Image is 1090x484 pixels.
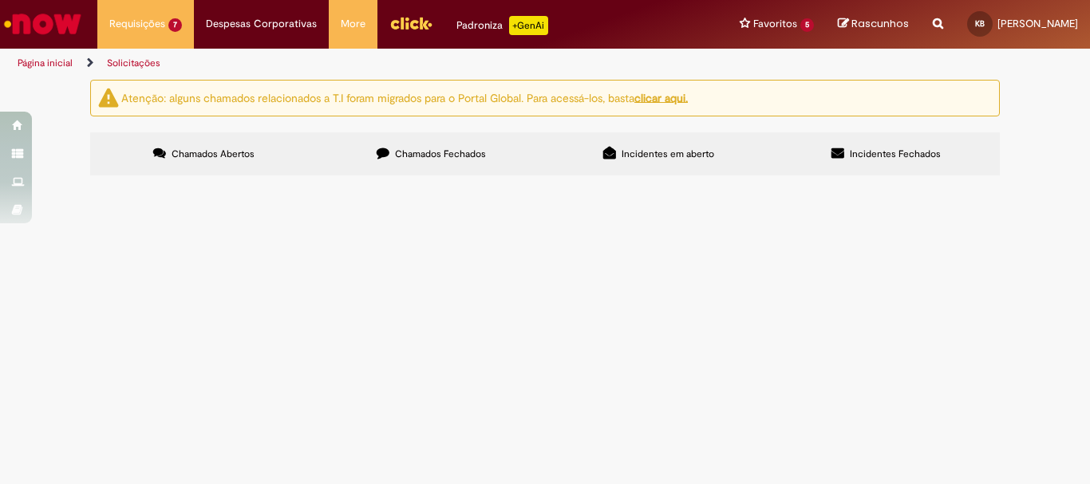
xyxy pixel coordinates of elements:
[389,11,432,35] img: click_logo_yellow_360x200.png
[622,148,714,160] span: Incidentes em aberto
[634,90,688,104] a: clicar aqui.
[975,18,985,29] span: KB
[2,8,84,40] img: ServiceNow
[997,17,1078,30] span: [PERSON_NAME]
[838,17,909,32] a: Rascunhos
[509,16,548,35] p: +GenAi
[395,148,486,160] span: Chamados Fechados
[109,16,165,32] span: Requisições
[172,148,255,160] span: Chamados Abertos
[168,18,182,32] span: 7
[18,57,73,69] a: Página inicial
[121,90,688,104] ng-bind-html: Atenção: alguns chamados relacionados a T.I foram migrados para o Portal Global. Para acessá-los,...
[206,16,317,32] span: Despesas Corporativas
[850,148,941,160] span: Incidentes Fechados
[341,16,365,32] span: More
[12,49,715,78] ul: Trilhas de página
[800,18,814,32] span: 5
[107,57,160,69] a: Solicitações
[753,16,797,32] span: Favoritos
[456,16,548,35] div: Padroniza
[851,16,909,31] span: Rascunhos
